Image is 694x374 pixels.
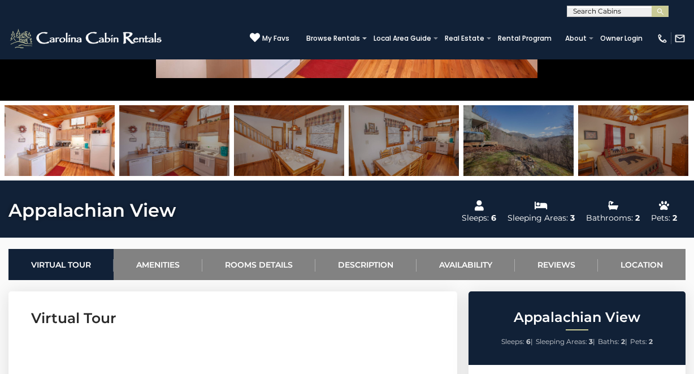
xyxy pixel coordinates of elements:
[595,31,648,46] a: Owner Login
[492,31,557,46] a: Rental Program
[649,337,653,346] strong: 2
[301,31,366,46] a: Browse Rentals
[674,33,686,44] img: mail-regular-white.png
[417,249,515,280] a: Availability
[598,337,619,346] span: Baths:
[31,308,435,328] h3: Virtual Tour
[349,105,459,176] img: 163266674
[501,337,524,346] span: Sleeps:
[202,249,315,280] a: Rooms Details
[368,31,437,46] a: Local Area Guide
[559,31,592,46] a: About
[114,249,202,280] a: Amenities
[8,27,165,50] img: White-1-2.png
[598,334,627,349] li: |
[5,105,115,176] img: 163266672
[8,249,114,280] a: Virtual Tour
[578,105,688,176] img: 163266675
[536,334,595,349] li: |
[657,33,668,44] img: phone-regular-white.png
[234,105,344,176] img: 163266667
[515,249,598,280] a: Reviews
[119,105,229,176] img: 163266673
[526,337,531,346] strong: 6
[501,334,533,349] li: |
[315,249,416,280] a: Description
[536,337,587,346] span: Sleeping Areas:
[463,105,574,176] img: 163266660
[598,249,686,280] a: Location
[262,33,289,44] span: My Favs
[471,310,683,325] h2: Appalachian View
[439,31,490,46] a: Real Estate
[630,337,647,346] span: Pets:
[589,337,593,346] strong: 3
[250,32,289,44] a: My Favs
[621,337,625,346] strong: 2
